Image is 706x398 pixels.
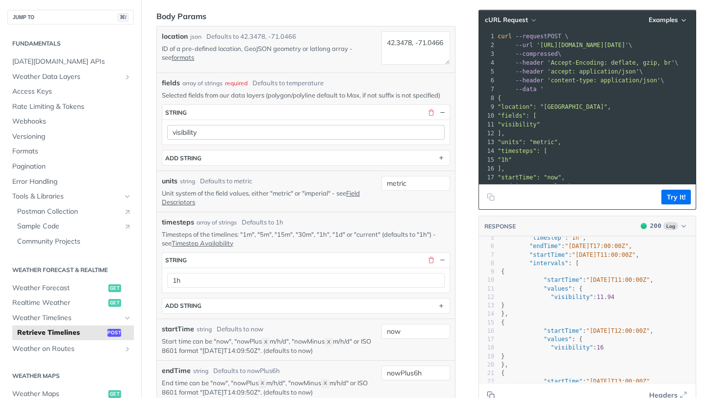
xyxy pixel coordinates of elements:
[498,33,569,40] span: POST \
[650,222,661,229] span: 200
[7,372,134,380] h2: Weather Maps
[108,390,121,398] span: get
[501,344,604,351] span: :
[484,222,516,231] button: RESPONSE
[12,72,121,82] span: Weather Data Layers
[107,329,121,337] span: post
[501,361,508,368] span: },
[501,327,654,334] span: : ,
[501,302,504,309] span: }
[108,299,121,307] span: get
[162,105,450,120] button: string
[479,234,494,242] div: 5
[498,148,547,154] span: "timesteps": [
[501,234,586,241] span: : ,
[568,234,582,241] span: "1h"
[261,380,264,387] span: X
[501,294,614,300] span: :
[515,77,544,84] span: --header
[479,138,496,147] div: 13
[544,276,582,283] span: "startTime"
[12,325,134,340] a: Retrieve Timelinespost
[162,31,188,42] label: location
[180,177,195,186] div: string
[7,311,134,325] a: Weather TimelinesHide subpages for Weather Timelines
[529,243,561,249] span: "endTime"
[165,109,187,116] div: string
[498,130,504,137] span: ],
[536,42,629,49] span: '[URL][DOMAIN_NAME][DATE]'
[501,260,579,267] span: : [
[515,68,544,75] span: --header
[498,174,565,181] span: "startTime": "now",
[661,190,691,204] button: Try It!
[165,154,202,162] div: ADD string
[124,208,131,216] i: Link
[479,310,494,318] div: 14
[124,314,131,322] button: Hide subpages for Weather Timelines
[162,337,378,355] p: Start time can be "now", "nowPlus m/h/d", "nowMinus m/h/d" or ISO 8601 format "[DATE]T14:09:50Z"....
[479,173,496,182] div: 17
[515,86,536,93] span: --data
[12,283,106,293] span: Weather Forecast
[479,155,496,164] div: 15
[501,268,504,275] span: {
[7,342,134,356] a: Weather on RoutesShow subpages for Weather on Routes
[649,16,678,24] span: Examples
[252,78,324,88] div: Defaults to temperature
[162,324,194,334] label: startTime
[197,218,237,227] div: array of strings
[547,59,675,66] span: 'Accept-Encoding: deflate, gzip, br'
[479,111,496,120] div: 10
[479,85,496,94] div: 7
[17,207,119,217] span: Postman Collection
[12,132,131,142] span: Versioning
[515,42,533,49] span: --url
[501,243,632,249] span: : ,
[12,219,134,234] a: Sample CodeLink
[7,54,134,69] a: [DATE][DOMAIN_NAME] APIs
[7,99,134,114] a: Rate Limiting & Tokens
[479,285,494,293] div: 11
[264,339,268,346] span: X
[481,15,539,25] button: cURL Request
[547,68,639,75] span: 'accept: application/json'
[547,77,660,84] span: 'content-type: application/json'
[479,344,494,352] div: 18
[162,253,450,268] button: string
[498,42,632,49] span: \
[427,108,435,117] button: Delete
[641,223,647,229] span: 200
[501,336,582,343] span: : {
[479,259,494,268] div: 8
[597,344,604,351] span: 16
[162,189,360,206] a: Field Descriptors
[12,147,131,156] span: Formats
[498,50,561,57] span: \
[529,234,565,241] span: "timestep"
[7,281,134,296] a: Weather Forecastget
[324,380,327,387] span: X
[498,77,664,84] span: \
[485,16,528,24] span: cURL Request
[12,234,134,249] a: Community Projects
[7,39,134,48] h2: Fundamentals
[7,84,134,99] a: Access Keys
[479,76,496,85] div: 6
[242,218,283,227] div: Defaults to 1h
[572,251,636,258] span: "[DATE]T11:00:00Z"
[501,319,504,326] span: {
[162,298,450,313] button: ADD string
[479,377,494,386] div: 22
[438,256,447,265] button: Hide
[12,117,131,126] span: Webhooks
[17,237,131,247] span: Community Projects
[551,294,593,300] span: "visibility"
[501,378,654,385] span: : ,
[182,79,223,88] div: array of strings
[7,189,134,204] a: Tools & LibrariesHide subpages for Tools & Libraries
[479,319,494,327] div: 15
[479,369,494,377] div: 21
[479,67,496,76] div: 5
[479,276,494,284] div: 10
